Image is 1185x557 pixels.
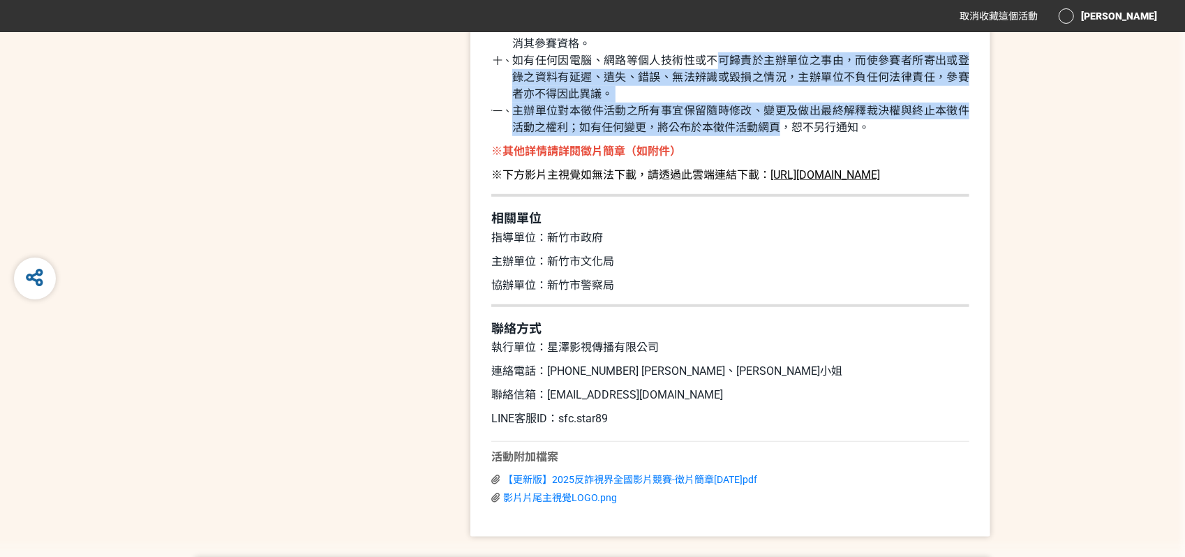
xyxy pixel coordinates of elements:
[512,104,969,134] span: 主辦單位對本徵件活動之所有事宜保留隨時修改、變更及做出最終解釋裁決權與終止本徵件活動之權利；如有任何變更，將公布於本徵件活動網頁，恕不另行通知。
[503,492,617,503] a: 影片片尾主視覺LOGO.png
[770,168,880,181] span: [URL][DOMAIN_NAME]
[491,168,770,181] span: ※下方影片主視覺如無法下載，請透過此雲端連結下載：
[960,10,1038,22] span: 取消收藏這個活動
[503,474,757,485] a: 【更新版】2025反詐視界全國影片競賽-徵片簡章[DATE]pdf
[491,231,603,244] span: 指導單位：新竹市政府
[491,144,681,158] strong: ※其他詳情請詳閱徵片簡章（如附件）
[491,321,542,336] strong: 聯絡方式
[770,170,880,181] a: [URL][DOMAIN_NAME]
[512,20,969,50] span: 如作品經發現有非參賽者參與影片之腳本、配音、拍攝、後製等或委外製作，主辦單位得取消其參賽資格。
[491,364,842,378] span: 連絡電話：[PHONE_NUMBER] [PERSON_NAME]、[PERSON_NAME]小姐
[491,341,659,354] span: 執行單位：星澤影視傳播有限公司
[512,54,969,101] span: 如有任何因電腦、網路等個人技術性或不可歸責於主辦單位之事由，而使參賽者所寄出或登錄之資料有延遲、遺失、錯誤、無法辨識或毀損之情況，主辦單位不負任何法律責任，參賽者亦不得因此異議。
[491,278,614,292] span: 協辦單位：新竹市警察局
[491,255,614,268] span: 主辦單位：新竹市文化局
[491,449,969,466] div: 活動附加檔案
[491,412,608,425] span: LINE客服ID：sfc.star89
[491,211,542,225] strong: 相關單位
[491,388,723,401] span: 聯絡信箱：[EMAIL_ADDRESS][DOMAIN_NAME]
